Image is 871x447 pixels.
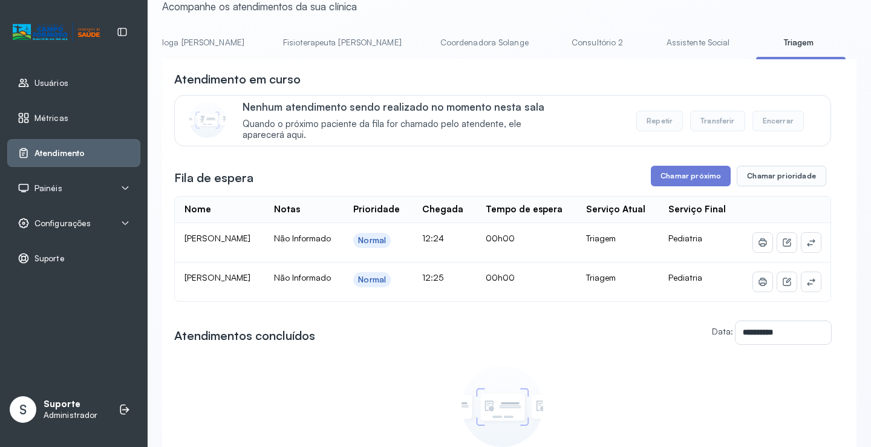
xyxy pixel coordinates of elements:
[18,112,130,124] a: Métricas
[184,272,250,282] span: [PERSON_NAME]
[651,166,731,186] button: Chamar próximo
[712,326,733,336] label: Data:
[274,204,300,215] div: Notas
[184,204,211,215] div: Nome
[174,71,301,88] h3: Atendimento em curso
[737,166,826,186] button: Chamar prioridade
[654,33,742,53] a: Assistente Social
[668,233,702,243] span: Pediatria
[34,78,68,88] span: Usuários
[18,77,130,89] a: Usuários
[243,100,563,113] p: Nenhum atendimento sendo realizado no momento nesta sala
[13,22,100,42] img: Logotipo do estabelecimento
[486,233,515,243] span: 00h00
[34,218,91,229] span: Configurações
[34,148,85,158] span: Atendimento
[274,272,331,282] span: Não Informado
[486,272,515,282] span: 00h00
[586,204,645,215] div: Serviço Atual
[174,327,315,344] h3: Atendimentos concluídos
[184,233,250,243] span: [PERSON_NAME]
[34,253,65,264] span: Suporte
[668,272,702,282] span: Pediatria
[358,275,386,285] div: Normal
[44,399,97,410] p: Suporte
[34,183,62,194] span: Painéis
[752,111,804,131] button: Encerrar
[690,111,745,131] button: Transferir
[555,33,640,53] a: Consultório 2
[636,111,683,131] button: Repetir
[243,119,563,142] span: Quando o próximo paciente da fila for chamado pelo atendente, ele aparecerá aqui.
[189,102,226,138] img: Imagem de CalloutCard
[174,169,253,186] h3: Fila de espera
[34,113,68,123] span: Métricas
[353,204,400,215] div: Prioridade
[586,233,649,244] div: Triagem
[18,147,130,159] a: Atendimento
[271,33,414,53] a: Fisioterapeuta [PERSON_NAME]
[486,204,563,215] div: Tempo de espera
[358,235,386,246] div: Normal
[130,33,256,53] a: Psicologa [PERSON_NAME]
[756,33,841,53] a: Triagem
[422,272,443,282] span: 12:25
[668,204,726,215] div: Serviço Final
[422,204,463,215] div: Chegada
[428,33,541,53] a: Coordenadora Solange
[586,272,649,283] div: Triagem
[44,410,97,420] p: Administrador
[462,365,543,447] img: Imagem de empty state
[422,233,444,243] span: 12:24
[274,233,331,243] span: Não Informado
